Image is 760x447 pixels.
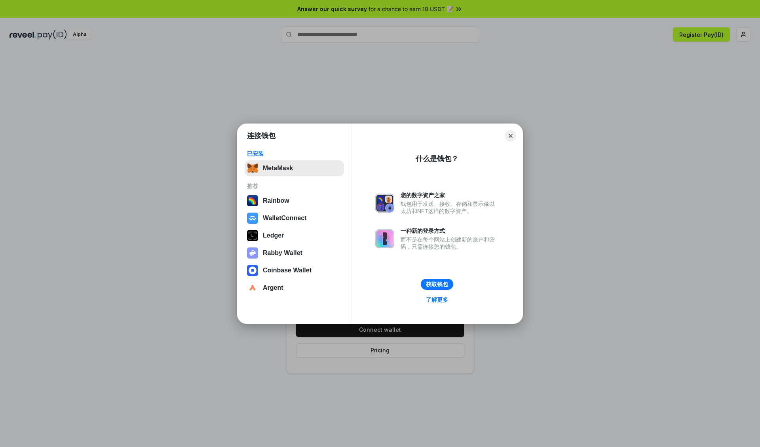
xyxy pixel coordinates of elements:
[247,150,342,157] div: 已安装
[401,236,499,250] div: 而不是在每个网站上创建新的账户和密码，只需连接您的钱包。
[263,267,312,274] div: Coinbase Wallet
[247,163,258,174] img: svg+xml,%3Csvg%20fill%3D%22none%22%20height%3D%2233%22%20viewBox%3D%220%200%2035%2033%22%20width%...
[247,131,275,141] h1: 连接钱包
[247,265,258,276] img: svg+xml,%3Csvg%20width%3D%2228%22%20height%3D%2228%22%20viewBox%3D%220%200%2028%2028%22%20fill%3D...
[421,295,453,305] a: 了解更多
[416,154,458,164] div: 什么是钱包？
[247,213,258,224] img: svg+xml,%3Csvg%20width%3D%2228%22%20height%3D%2228%22%20viewBox%3D%220%200%2028%2028%22%20fill%3D...
[245,262,344,278] button: Coinbase Wallet
[263,232,284,239] div: Ledger
[401,192,499,199] div: 您的数字资产之家
[375,229,394,248] img: svg+xml,%3Csvg%20xmlns%3D%22http%3A%2F%2Fwww.w3.org%2F2000%2Fsvg%22%20fill%3D%22none%22%20viewBox...
[263,165,293,172] div: MetaMask
[247,183,342,190] div: 推荐
[245,210,344,226] button: WalletConnect
[245,280,344,296] button: Argent
[375,194,394,213] img: svg+xml,%3Csvg%20xmlns%3D%22http%3A%2F%2Fwww.w3.org%2F2000%2Fsvg%22%20fill%3D%22none%22%20viewBox...
[505,130,516,141] button: Close
[263,197,289,204] div: Rainbow
[421,279,453,290] button: 获取钱包
[245,245,344,261] button: Rabby Wallet
[426,281,448,288] div: 获取钱包
[247,195,258,206] img: svg+xml,%3Csvg%20width%3D%22120%22%20height%3D%22120%22%20viewBox%3D%220%200%20120%20120%22%20fil...
[401,227,499,234] div: 一种新的登录方式
[245,160,344,176] button: MetaMask
[245,193,344,209] button: Rainbow
[247,282,258,293] img: svg+xml,%3Csvg%20width%3D%2228%22%20height%3D%2228%22%20viewBox%3D%220%200%2028%2028%22%20fill%3D...
[247,247,258,259] img: svg+xml,%3Csvg%20xmlns%3D%22http%3A%2F%2Fwww.w3.org%2F2000%2Fsvg%22%20fill%3D%22none%22%20viewBox...
[245,228,344,243] button: Ledger
[263,284,283,291] div: Argent
[401,200,499,215] div: 钱包用于发送、接收、存储和显示像以太坊和NFT这样的数字资产。
[263,249,302,257] div: Rabby Wallet
[426,296,448,303] div: 了解更多
[263,215,307,222] div: WalletConnect
[247,230,258,241] img: svg+xml,%3Csvg%20xmlns%3D%22http%3A%2F%2Fwww.w3.org%2F2000%2Fsvg%22%20width%3D%2228%22%20height%3...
